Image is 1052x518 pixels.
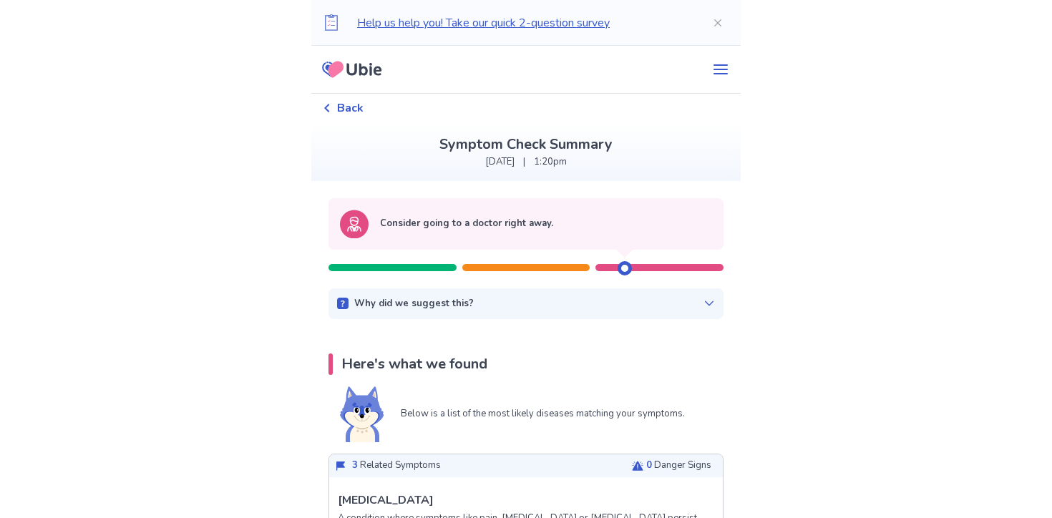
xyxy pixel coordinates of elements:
[534,155,567,170] p: 1:20pm
[340,386,384,442] img: Shiba
[485,155,515,170] p: [DATE]
[352,459,441,473] p: Related Symptoms
[337,99,364,117] span: Back
[380,217,553,231] p: Consider going to a doctor right away.
[354,297,474,311] p: Why did we suggest this?
[323,134,729,155] p: Symptom Check Summary
[357,14,689,31] p: Help us help you! Take our quick 2-question survey
[646,459,711,473] p: Danger Signs
[401,407,685,421] p: Below is a list of the most likely diseases matching your symptoms.
[523,155,525,170] p: |
[338,492,434,509] p: [MEDICAL_DATA]
[701,55,741,84] button: menu
[646,459,652,471] span: 0
[352,459,358,471] span: 3
[341,353,487,375] p: Here's what we found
